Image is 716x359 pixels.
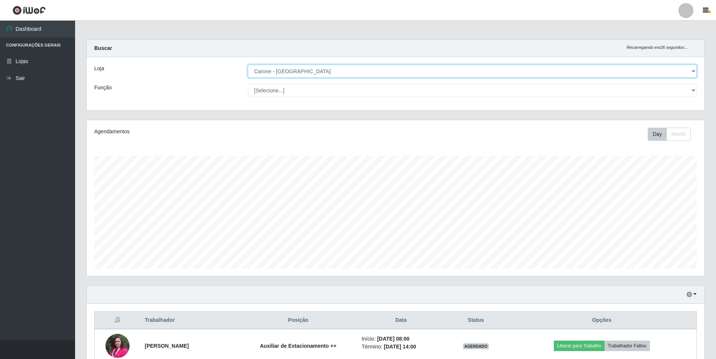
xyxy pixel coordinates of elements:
[145,343,188,349] strong: [PERSON_NAME]
[648,128,697,141] div: Toolbar with button groups
[140,312,239,329] th: Trabalhador
[666,128,691,141] button: Month
[239,312,357,329] th: Posição
[94,65,104,72] label: Loja
[604,341,650,351] button: Trabalhador Faltou
[362,335,440,343] li: Início:
[12,6,46,15] img: CoreUI Logo
[357,312,445,329] th: Data
[362,343,440,351] li: Término:
[94,84,112,92] label: Função
[94,128,339,136] div: Agendamentos
[554,341,604,351] button: Liberar para Trabalho
[648,128,691,141] div: First group
[507,312,697,329] th: Opções
[377,336,409,342] time: [DATE] 08:00
[648,128,667,141] button: Day
[94,45,112,51] strong: Buscar
[384,344,416,350] time: [DATE] 14:00
[463,343,489,349] span: AGENDADO
[260,343,336,349] strong: Auxiliar de Estacionamento ++
[445,312,507,329] th: Status
[627,45,688,50] i: Recarregando em 26 segundos...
